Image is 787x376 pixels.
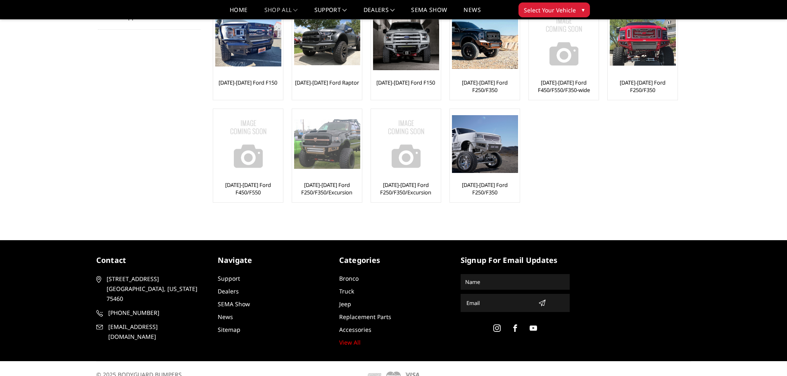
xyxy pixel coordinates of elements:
span: Select Your Vehicle [524,6,576,14]
a: Jeep [339,300,351,308]
img: No Image [215,111,281,177]
h5: contact [96,255,205,266]
a: [DATE]-[DATE] Ford F250/F350/Excursion [294,181,360,196]
a: [DATE]-[DATE] Ford F150 [376,79,435,86]
a: [DATE]-[DATE] Ford Raptor [295,79,359,86]
a: SEMA Show [411,7,447,19]
span: [EMAIL_ADDRESS][DOMAIN_NAME] [108,322,204,342]
a: View All [339,338,361,346]
a: News [218,313,233,321]
a: [DATE]-[DATE] Ford F150 [219,79,277,86]
h5: signup for email updates [461,255,570,266]
h5: Navigate [218,255,327,266]
a: Support [218,274,240,282]
a: [DATE]-[DATE] Ford F250/F350 [610,79,675,94]
a: [DATE]-[DATE] Ford F250/F350 [452,79,518,94]
a: Bronco [339,274,359,282]
a: News [464,7,480,19]
a: [PHONE_NUMBER] [96,308,205,318]
a: Truck [339,287,354,295]
span: [STREET_ADDRESS] [GEOGRAPHIC_DATA], [US_STATE] 75460 [107,274,202,304]
a: [DATE]-[DATE] Ford F450/F550/F350-wide [531,79,597,94]
span: ▾ [582,5,585,14]
input: Name [462,275,568,289]
a: [DATE]-[DATE] Ford F250/F350/Excursion [373,181,439,196]
a: SEMA Show [218,300,250,308]
a: Replacement Parts [339,313,391,321]
button: Select Your Vehicle [518,2,590,17]
img: No Image [531,9,597,75]
a: [DATE]-[DATE] Ford F250/F350 [452,181,518,196]
a: No Image [531,9,597,75]
a: [EMAIL_ADDRESS][DOMAIN_NAME] [96,322,205,342]
h5: Categories [339,255,448,266]
span: [PHONE_NUMBER] [108,308,204,318]
a: Home [230,7,247,19]
a: Dealers [364,7,395,19]
a: Dealers [218,287,239,295]
a: Support [314,7,347,19]
a: shop all [264,7,298,19]
img: No Image [373,111,439,177]
a: Sitemap [218,326,240,333]
input: Email [463,296,535,310]
a: [DATE]-[DATE] Ford F450/F550 [215,181,281,196]
a: Accessories [339,326,371,333]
